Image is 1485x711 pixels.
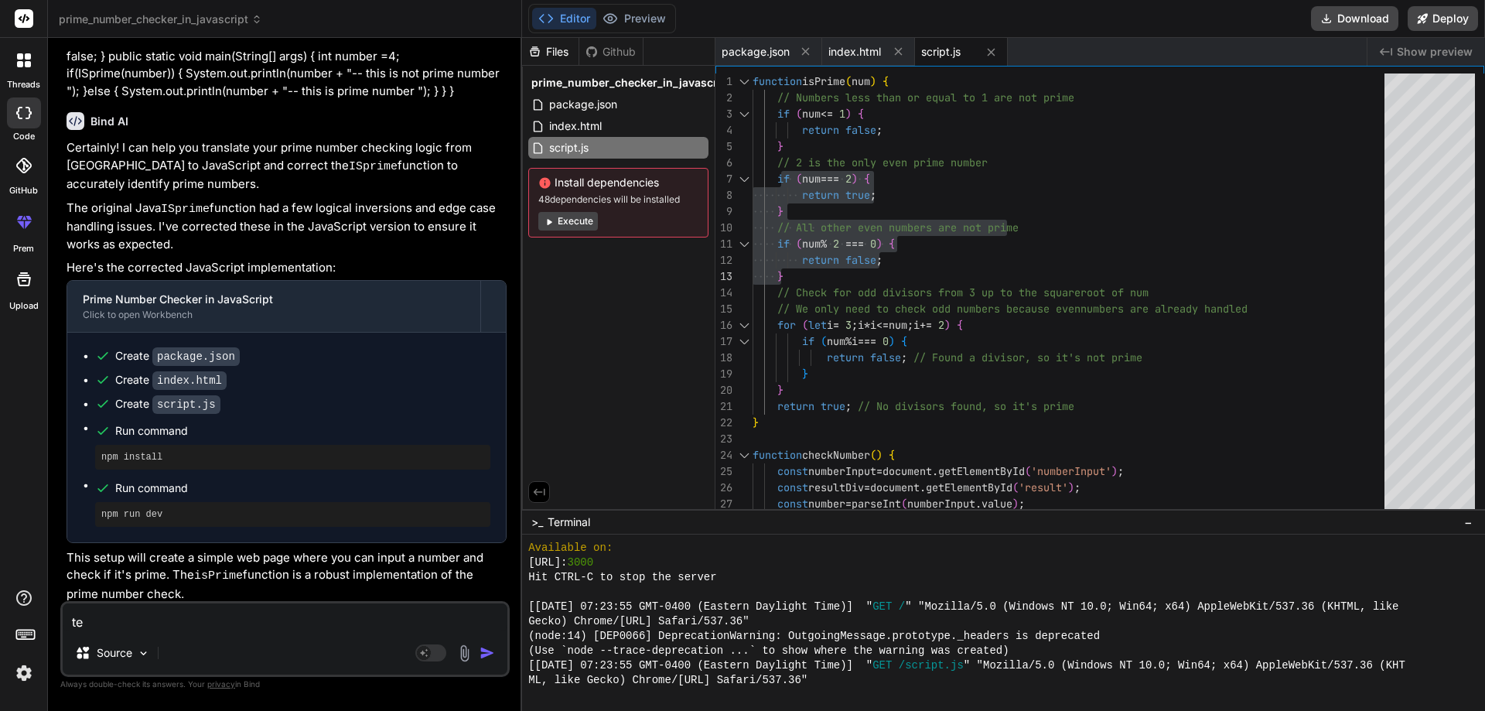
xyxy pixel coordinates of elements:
[796,107,802,121] span: (
[548,95,619,114] span: package.json
[715,155,732,171] div: 6
[1019,480,1068,494] span: 'result'
[901,334,907,348] span: {
[777,220,1019,234] span: // All other even numbers are not prime
[845,497,852,511] span: =
[777,399,814,413] span: return
[852,74,870,88] span: num
[864,480,870,494] span: =
[1464,514,1473,530] span: −
[870,350,901,364] span: false
[115,423,490,439] span: Run command
[858,107,864,121] span: {
[777,302,1080,316] span: // We only need to check odd numbers because even
[734,447,754,463] div: Click to collapse the range.
[889,237,895,251] span: {
[528,555,567,570] span: [URL]:
[753,415,759,429] span: }
[827,318,833,332] span: i
[981,497,1012,511] span: value
[777,464,808,478] span: const
[522,44,579,60] div: Files
[101,508,484,521] pre: npm run dev
[901,497,907,511] span: (
[845,237,864,251] span: ===
[889,448,895,462] span: {
[1311,6,1398,31] button: Download
[13,242,34,255] label: prem
[899,658,964,673] span: /script.js
[90,114,128,129] h6: Bind AI
[722,44,790,60] span: package.json
[876,123,882,137] span: ;
[83,309,465,321] div: Click to open Workbench
[715,252,732,268] div: 12
[907,497,975,511] span: numberInput
[845,318,852,332] span: 3
[715,90,732,106] div: 2
[845,188,870,202] span: true
[802,237,821,251] span: num
[802,172,821,186] span: num
[957,318,963,332] span: {
[715,382,732,398] div: 20
[777,107,790,121] span: if
[207,679,235,689] span: privacy
[1111,464,1118,478] span: )
[1118,464,1124,478] span: ;
[115,396,220,412] div: Create
[827,350,864,364] span: return
[715,333,732,350] div: 17
[870,318,876,332] span: i
[852,318,858,332] span: ;
[1068,480,1074,494] span: )
[777,480,808,494] span: const
[715,366,732,382] div: 19
[907,318,913,332] span: ;
[845,74,852,88] span: (
[872,658,892,673] span: GET
[808,497,845,511] span: number
[734,236,754,252] div: Click to collapse the range.
[802,123,839,137] span: return
[538,193,698,206] span: 48 dependencies will be installed
[715,220,732,236] div: 10
[548,117,603,135] span: index.html
[858,399,1074,413] span: // No divisors found, so it's prime
[596,8,672,29] button: Preview
[920,480,926,494] span: .
[531,514,543,530] span: >_
[67,139,507,193] p: Certainly! I can help you translate your prime number checking logic from [GEOGRAPHIC_DATA] to Ja...
[921,44,961,60] span: script.js
[889,334,895,348] span: )
[60,677,510,692] p: Always double-check its answers. Your in Bind
[715,122,732,138] div: 4
[548,138,590,157] span: script.js
[9,299,39,313] label: Upload
[101,451,484,463] pre: npm install
[876,448,882,462] span: )
[1025,464,1031,478] span: (
[777,285,1080,299] span: // Check for odd divisors from 3 up to the square
[796,237,802,251] span: (
[715,285,732,301] div: 14
[802,188,839,202] span: return
[715,447,732,463] div: 24
[882,334,889,348] span: 0
[802,367,808,381] span: }
[115,348,240,364] div: Create
[528,570,717,585] span: Hit CTRL-C to stop the server
[852,172,858,186] span: )
[115,372,227,388] div: Create
[7,78,40,91] label: threads
[828,44,881,60] span: index.html
[821,172,839,186] span: ===
[1031,464,1111,478] span: 'numberInput'
[938,318,944,332] span: 2
[808,480,864,494] span: resultDiv
[870,448,876,462] span: (
[777,269,783,283] span: }
[882,74,889,88] span: {
[531,75,732,91] span: prime_number_checker_in_javascript
[944,318,951,332] span: )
